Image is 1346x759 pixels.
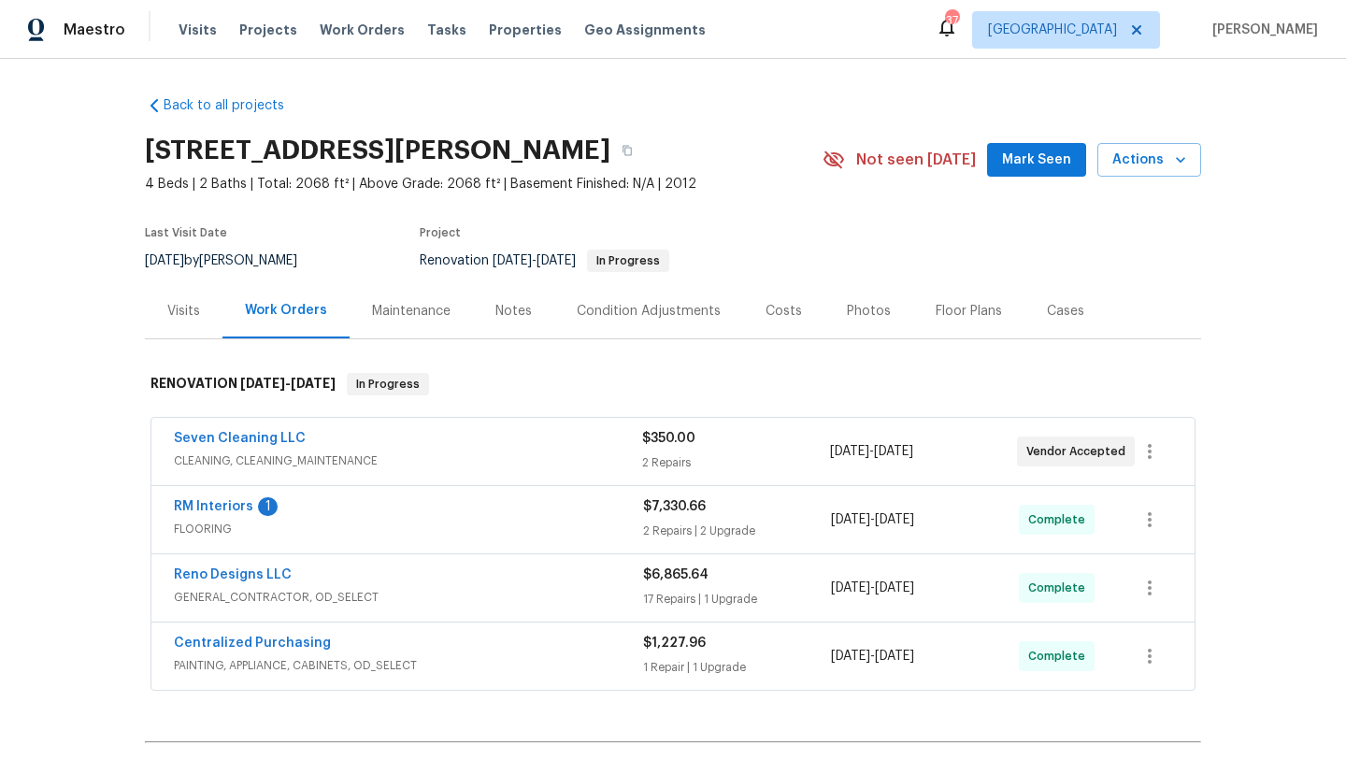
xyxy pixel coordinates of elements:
[945,11,958,30] div: 37
[427,23,466,36] span: Tasks
[145,254,184,267] span: [DATE]
[856,150,976,169] span: Not seen [DATE]
[489,21,562,39] span: Properties
[766,302,802,321] div: Costs
[145,354,1201,414] div: RENOVATION [DATE]-[DATE]In Progress
[420,227,461,238] span: Project
[239,21,297,39] span: Projects
[1028,579,1093,597] span: Complete
[493,254,576,267] span: -
[643,568,709,581] span: $6,865.64
[1112,149,1186,172] span: Actions
[174,451,642,470] span: CLEANING, CLEANING_MAINTENANCE
[174,637,331,650] a: Centralized Purchasing
[831,581,870,594] span: [DATE]
[537,254,576,267] span: [DATE]
[493,254,532,267] span: [DATE]
[847,302,891,321] div: Photos
[145,96,324,115] a: Back to all projects
[643,590,831,609] div: 17 Repairs | 1 Upgrade
[987,143,1086,178] button: Mark Seen
[320,21,405,39] span: Work Orders
[1026,442,1133,461] span: Vendor Accepted
[643,637,706,650] span: $1,227.96
[642,432,695,445] span: $350.00
[831,647,914,666] span: -
[988,21,1117,39] span: [GEOGRAPHIC_DATA]
[372,302,451,321] div: Maintenance
[1028,510,1093,529] span: Complete
[420,254,669,267] span: Renovation
[1002,149,1071,172] span: Mark Seen
[174,520,643,538] span: FLOORING
[495,302,532,321] div: Notes
[875,581,914,594] span: [DATE]
[642,453,829,472] div: 2 Repairs
[150,373,336,395] h6: RENOVATION
[830,442,913,461] span: -
[174,568,292,581] a: Reno Designs LLC
[831,650,870,663] span: [DATE]
[174,500,253,513] a: RM Interiors
[145,227,227,238] span: Last Visit Date
[643,658,831,677] div: 1 Repair | 1 Upgrade
[240,377,336,390] span: -
[589,255,667,266] span: In Progress
[145,175,823,193] span: 4 Beds | 2 Baths | Total: 2068 ft² | Above Grade: 2068 ft² | Basement Finished: N/A | 2012
[830,445,869,458] span: [DATE]
[584,21,706,39] span: Geo Assignments
[179,21,217,39] span: Visits
[875,513,914,526] span: [DATE]
[831,510,914,529] span: -
[349,375,427,394] span: In Progress
[174,432,306,445] a: Seven Cleaning LLC
[936,302,1002,321] div: Floor Plans
[174,656,643,675] span: PAINTING, APPLIANCE, CABINETS, OD_SELECT
[831,513,870,526] span: [DATE]
[258,497,278,516] div: 1
[875,650,914,663] span: [DATE]
[831,579,914,597] span: -
[145,141,610,160] h2: [STREET_ADDRESS][PERSON_NAME]
[64,21,125,39] span: Maestro
[1028,647,1093,666] span: Complete
[240,377,285,390] span: [DATE]
[1047,302,1084,321] div: Cases
[643,500,706,513] span: $7,330.66
[874,445,913,458] span: [DATE]
[1205,21,1318,39] span: [PERSON_NAME]
[610,134,644,167] button: Copy Address
[643,522,831,540] div: 2 Repairs | 2 Upgrade
[1097,143,1201,178] button: Actions
[145,250,320,272] div: by [PERSON_NAME]
[174,588,643,607] span: GENERAL_CONTRACTOR, OD_SELECT
[291,377,336,390] span: [DATE]
[245,301,327,320] div: Work Orders
[167,302,200,321] div: Visits
[577,302,721,321] div: Condition Adjustments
